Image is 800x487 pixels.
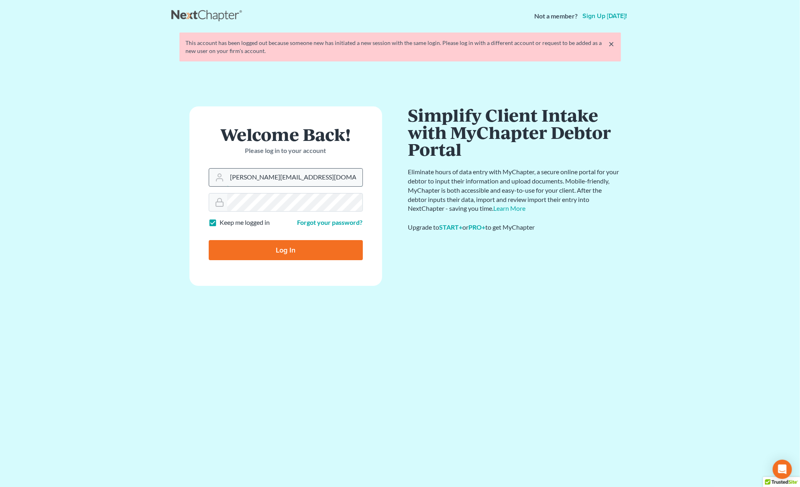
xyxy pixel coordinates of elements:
a: Forgot your password? [297,218,363,226]
a: × [609,39,615,49]
div: This account has been logged out because someone new has initiated a new session with the same lo... [186,39,615,55]
a: PRO+ [469,223,486,231]
div: Upgrade to or to get MyChapter [408,223,621,232]
div: Open Intercom Messenger [773,460,792,479]
p: Eliminate hours of data entry with MyChapter, a secure online portal for your debtor to input the... [408,167,621,213]
a: START+ [440,223,463,231]
p: Please log in to your account [209,146,363,155]
label: Keep me logged in [220,218,270,227]
strong: Not a member? [535,12,578,21]
input: Log In [209,240,363,260]
input: Email Address [227,169,362,186]
a: Learn More [494,204,526,212]
a: Sign up [DATE]! [581,13,629,19]
h1: Simplify Client Intake with MyChapter Debtor Portal [408,106,621,158]
h1: Welcome Back! [209,126,363,143]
